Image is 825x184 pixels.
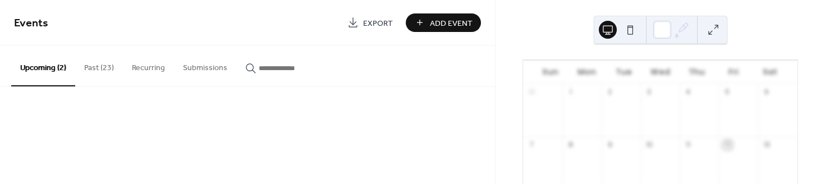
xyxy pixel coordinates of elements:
div: Wed [642,61,679,84]
button: Past (23) [75,45,123,85]
div: 10 [644,140,654,150]
span: Add Event [430,17,473,29]
button: Submissions [174,45,236,85]
span: Export [363,17,393,29]
div: Sat [752,61,789,84]
div: 11 [684,140,693,150]
div: Fri [715,61,751,84]
div: 2 [605,88,615,97]
div: 5 [723,88,732,97]
button: Add Event [406,13,481,32]
span: Events [14,12,48,34]
div: 6 [762,88,772,97]
div: 8 [566,140,575,150]
div: Sun [532,61,569,84]
a: Export [339,13,401,32]
button: Upcoming (2) [11,45,75,86]
div: Thu [679,61,715,84]
div: 12 [723,140,732,150]
div: 7 [527,140,537,150]
div: 13 [762,140,772,150]
button: Recurring [123,45,174,85]
div: Mon [569,61,605,84]
div: Tue [606,61,642,84]
div: 9 [605,140,615,150]
div: 3 [644,88,654,97]
div: 1 [566,88,575,97]
div: 4 [684,88,693,97]
div: 31 [527,88,537,97]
